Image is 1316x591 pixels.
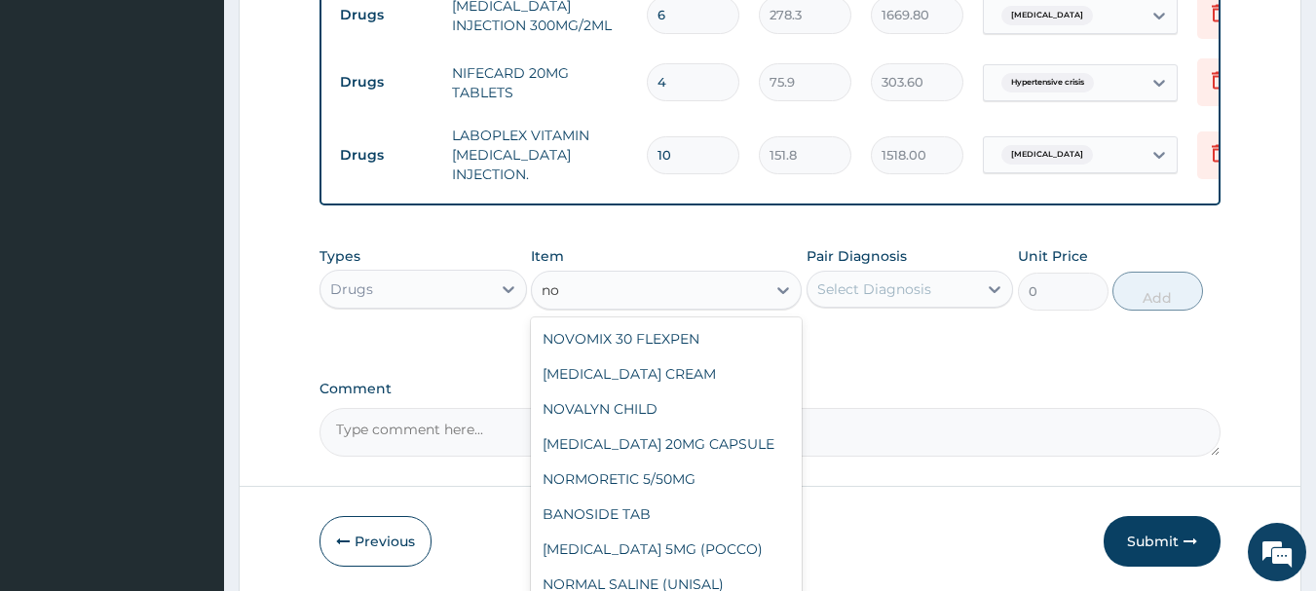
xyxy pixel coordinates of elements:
label: Comment [320,381,1222,397]
span: [MEDICAL_DATA] [1001,6,1093,25]
td: Drugs [330,137,442,173]
div: [MEDICAL_DATA] 20MG CAPSULE [531,426,802,462]
label: Pair Diagnosis [807,246,907,266]
button: Previous [320,516,432,567]
div: Chat with us now [101,109,327,134]
label: Types [320,248,360,265]
button: Add [1112,272,1203,311]
textarea: Type your message and hit 'Enter' [10,388,371,457]
span: We're online! [113,173,269,370]
div: NOVOMIX 30 FLEXPEN [531,321,802,356]
div: [MEDICAL_DATA] 5MG (POCCO) [531,532,802,567]
td: Drugs [330,64,442,100]
span: Hypertensive crisis [1001,73,1094,92]
div: BANOSIDE TAB [531,497,802,532]
label: Unit Price [1018,246,1088,266]
div: Drugs [330,279,373,299]
button: Submit [1104,516,1221,567]
td: LABOPLEX VITAMIN [MEDICAL_DATA] INJECTION. [442,116,637,194]
span: [MEDICAL_DATA] [1001,145,1093,165]
div: NOVALYN CHILD [531,391,802,426]
td: NIFECARD 20MG TABLETS [442,54,637,112]
img: d_794563401_company_1708531726252_794563401 [36,97,79,146]
div: Minimize live chat window [320,10,366,56]
div: [MEDICAL_DATA] CREAM [531,356,802,391]
label: Item [531,246,564,266]
div: Select Diagnosis [817,279,931,299]
div: NORMORETIC 5/50MG [531,462,802,497]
